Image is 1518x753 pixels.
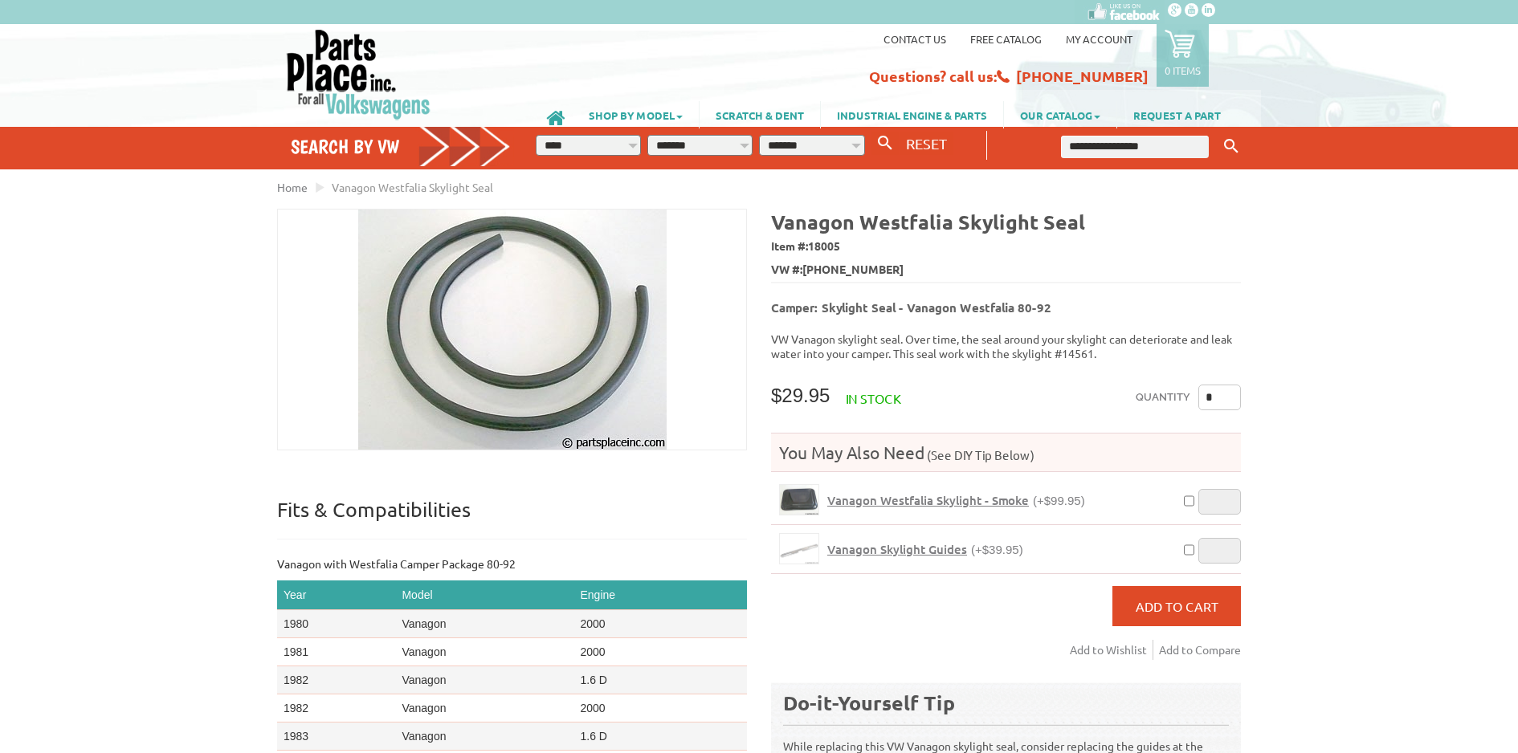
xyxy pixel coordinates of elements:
td: 1980 [277,610,395,638]
a: REQUEST A PART [1117,101,1237,128]
td: 1.6 D [573,722,747,751]
a: Contact us [883,32,946,46]
span: 18005 [808,238,840,253]
span: Vanagon Westfalia Skylight Seal [332,180,493,194]
td: Vanagon [395,666,573,694]
a: SCRATCH & DENT [700,101,820,128]
button: Search By VW... [871,132,899,155]
b: Camper: Skylight Seal - Vanagon Westfalia 80-92 [771,299,1051,315]
button: RESET [900,132,953,155]
td: Vanagon [395,722,573,751]
img: Vanagon Skylight Guides [780,534,818,564]
a: INDUSTRIAL ENGINE & PARTS [821,101,1003,128]
span: (+$39.95) [971,543,1023,556]
span: $29.95 [771,385,830,406]
span: RESET [906,135,947,152]
a: 0 items [1157,24,1209,87]
td: 1982 [277,694,395,722]
p: 0 items [1165,63,1201,77]
b: Do-it-Yourself Tip [783,690,955,715]
span: In stock [846,390,901,406]
label: Quantity [1136,385,1190,410]
p: VW Vanagon skylight seal. Over time, the seal around your skylight can deteriorate and leak water... [771,332,1241,360]
a: Vanagon Skylight Guides(+$39.95) [827,542,1023,557]
td: 1983 [277,722,395,751]
img: Vanagon Westfalia Skylight Seal [358,210,667,450]
a: Add to Compare [1159,640,1241,660]
th: Model [395,580,573,610]
b: Vanagon Westfalia Skylight Seal [771,209,1085,234]
h4: You May Also Need [771,442,1241,463]
th: Year [277,580,395,610]
a: Free Catalog [970,32,1042,46]
span: Vanagon Skylight Guides [827,541,967,557]
a: Vanagon Westfalia Skylight - Smoke(+$99.95) [827,493,1085,508]
p: Fits & Compatibilities [277,497,747,539]
span: [PHONE_NUMBER] [802,261,904,278]
span: (See DIY Tip Below) [924,447,1034,462]
td: 2000 [573,610,747,638]
th: Engine [573,580,747,610]
img: Parts Place Inc! [285,28,432,120]
a: Add to Wishlist [1070,640,1153,660]
img: Vanagon Westfalia Skylight - Smoke [780,485,818,515]
a: Vanagon Skylight Guides [779,533,819,564]
td: 2000 [573,638,747,666]
td: 1.6 D [573,666,747,694]
p: Vanagon with Westfalia Camper Package 80-92 [277,556,747,572]
td: Vanagon [395,638,573,666]
button: Keyword Search [1219,133,1243,160]
span: (+$99.95) [1033,494,1085,507]
a: My Account [1066,32,1132,46]
a: Vanagon Westfalia Skylight - Smoke [779,484,819,515]
td: 1982 [277,666,395,694]
td: 1981 [277,638,395,666]
h4: Search by VW [291,135,511,158]
td: Vanagon [395,694,573,722]
span: Vanagon Westfalia Skylight - Smoke [827,492,1029,508]
button: Add to Cart [1112,586,1241,626]
span: Add to Cart [1136,598,1218,614]
a: OUR CATALOG [1004,101,1116,128]
a: Home [277,180,308,194]
td: Vanagon [395,610,573,638]
a: SHOP BY MODEL [573,101,699,128]
td: 2000 [573,694,747,722]
span: VW #: [771,258,1241,282]
span: Item #: [771,235,1241,258]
